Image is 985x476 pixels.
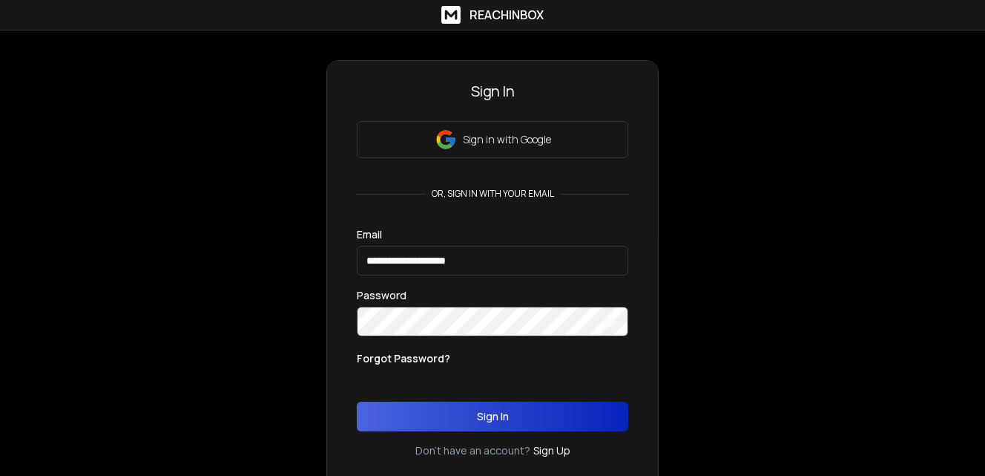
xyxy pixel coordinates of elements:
label: Email [357,229,382,240]
p: Sign in with Google [463,132,551,147]
label: Password [357,290,406,301]
a: Sign Up [533,443,570,458]
p: or, sign in with your email [426,188,560,200]
h3: Sign In [357,81,628,102]
p: Forgot Password? [357,351,450,366]
a: ReachInbox [441,6,544,24]
p: Don't have an account? [415,443,530,458]
button: Sign in with Google [357,121,628,158]
h1: ReachInbox [470,6,544,24]
button: Sign In [357,402,628,431]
